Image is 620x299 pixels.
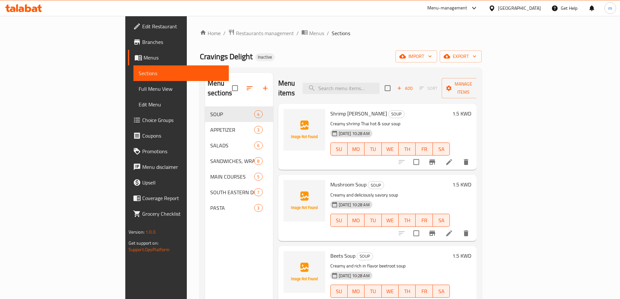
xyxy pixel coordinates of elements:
span: FR [418,144,430,154]
div: items [254,126,262,134]
a: Coverage Report [128,190,229,206]
div: APPETIZER [210,126,254,134]
span: 5 [255,174,262,180]
div: SALADS6 [205,138,273,153]
span: Select to update [409,155,423,169]
button: WE [382,214,399,227]
a: Menus [128,50,229,65]
button: SA [433,285,450,298]
div: [GEOGRAPHIC_DATA] [498,5,541,12]
div: SOUP [357,252,373,260]
button: SU [330,214,348,227]
span: Coupons [142,132,224,140]
span: Select to update [409,226,423,240]
a: Menu disclaimer [128,159,229,175]
a: Branches [128,34,229,50]
span: SU [333,287,345,296]
button: TH [399,143,416,156]
button: Branch-specific-item [424,225,440,241]
span: TU [367,216,379,225]
div: SANDWICHES, WRAPS & BURGERS8 [205,153,273,169]
span: Select section first [415,83,442,93]
span: SU [333,216,345,225]
button: TU [365,143,381,156]
h6: 1.5 KWD [452,251,471,260]
a: Full Menu View [133,81,229,97]
a: Edit Menu [133,97,229,112]
span: Upsell [142,179,224,186]
img: Mushroom Soup [283,180,325,222]
span: Menu disclaimer [142,163,224,171]
button: SA [433,214,450,227]
button: SU [330,143,348,156]
span: SANDWICHES, WRAPS & BURGERS [210,157,254,165]
span: Mushroom Soup [330,180,366,189]
button: export [440,50,482,62]
button: Manage items [442,78,485,98]
li: / [327,29,329,37]
span: MO [350,287,362,296]
div: items [254,142,262,149]
a: Restaurants management [228,29,294,37]
span: TH [401,144,413,154]
span: Shrimp [PERSON_NAME] [330,109,387,118]
div: MAIN COURSES5 [205,169,273,184]
button: SA [433,143,450,156]
div: items [254,157,262,165]
span: Select section [381,81,394,95]
span: WE [384,287,396,296]
h6: 1.5 KWD [452,109,471,118]
span: SOUP [357,252,373,260]
button: Add [394,83,415,93]
span: import [401,52,432,61]
input: search [303,83,379,94]
span: MO [350,144,362,154]
span: TU [367,287,379,296]
button: WE [382,285,399,298]
span: FR [418,216,430,225]
span: Version: [129,228,145,236]
span: WE [384,144,396,154]
button: TU [365,214,381,227]
span: [DATE] 10:28 AM [336,273,372,279]
div: MAIN COURSES [210,173,254,181]
a: Coupons [128,128,229,143]
p: Creamy and deliciously savory soup [330,191,450,199]
span: SOUP [210,110,254,118]
div: APPETIZER3 [205,122,273,138]
span: [DATE] 10:28 AM [336,130,372,137]
button: Add section [257,80,273,96]
div: SOUTH EASTERN DISH7 [205,184,273,200]
a: Edit menu item [445,229,453,237]
span: SOUTH EASTERN DISH [210,188,254,196]
div: items [254,110,262,118]
button: TU [365,285,381,298]
div: SALADS [210,142,254,149]
span: Sections [332,29,350,37]
li: / [296,29,299,37]
div: items [254,204,262,212]
span: TH [401,287,413,296]
p: Creamy and rich in flavor beetroot soup [330,262,450,270]
span: Promotions [142,147,224,155]
button: WE [382,143,399,156]
span: FR [418,287,430,296]
a: Choice Groups [128,112,229,128]
span: export [445,52,476,61]
span: Menus [309,29,324,37]
span: Sort sections [242,80,257,96]
span: Restaurants management [236,29,294,37]
a: Menus [301,29,324,37]
span: Edit Restaurant [142,22,224,30]
span: Sections [139,69,224,77]
p: Creamy shrimp Thai hot & sour soup [330,120,450,128]
div: items [254,173,262,181]
button: delete [458,225,474,241]
span: 4 [255,111,262,117]
div: PASTA3 [205,200,273,216]
button: TH [399,214,416,227]
span: 3 [255,205,262,211]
